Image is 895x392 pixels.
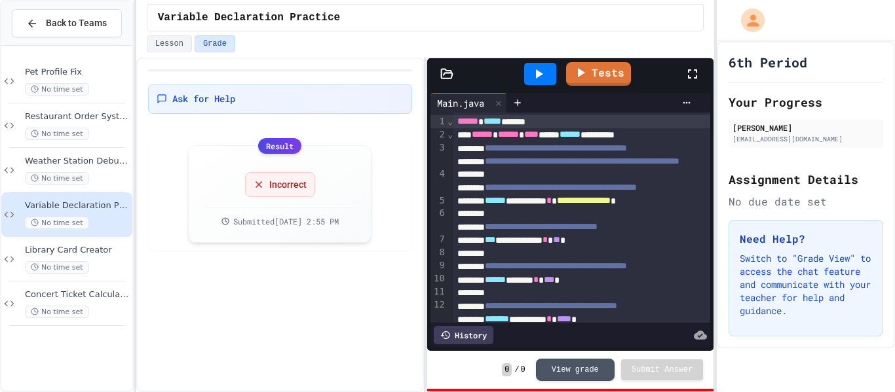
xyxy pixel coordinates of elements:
span: Fold line [447,129,453,139]
span: No time set [25,172,89,185]
div: History [434,326,493,344]
span: / [514,365,519,375]
iframe: chat widget [840,340,882,379]
h2: Your Progress [729,93,883,111]
div: 11 [430,285,447,298]
span: No time set [25,261,89,274]
div: Main.java [430,96,491,110]
p: Switch to "Grade View" to access the chat feature and communicate with your teacher for help and ... [740,252,872,317]
button: Grade [195,35,235,52]
a: Tests [566,62,631,86]
span: Variable Declaration Practice [158,10,340,26]
span: No time set [25,306,89,318]
div: 7 [430,233,447,246]
span: Fold line [447,116,453,126]
div: [EMAIL_ADDRESS][DOMAIN_NAME] [733,134,879,144]
div: Result [258,138,301,154]
span: Back to Teams [46,16,107,30]
div: My Account [727,5,768,35]
span: No time set [25,83,89,96]
div: 6 [430,207,447,233]
span: Concert Ticket Calculator [25,289,130,300]
div: 12 [430,298,447,325]
span: 0 [521,365,525,375]
span: Submit Answer [632,365,693,375]
h3: Need Help? [740,231,872,247]
div: 3 [430,141,447,168]
span: Variable Declaration Practice [25,200,130,211]
span: Incorrect [269,178,307,191]
span: Submitted [DATE] 2:55 PM [233,216,339,226]
span: 0 [502,363,512,376]
h2: Assignment Details [729,170,883,188]
button: Lesson [147,35,192,52]
span: Weather Station Debugger [25,156,130,167]
button: Submit Answer [621,359,704,380]
span: No time set [25,217,89,229]
span: Restaurant Order System [25,111,130,122]
div: 9 [430,259,447,272]
button: Back to Teams [12,9,122,37]
button: View grade [536,359,615,381]
div: 4 [430,168,447,194]
div: 1 [430,115,447,128]
h1: 6th Period [729,53,807,71]
span: Ask for Help [172,92,235,105]
div: 2 [430,128,447,141]
div: Main.java [430,93,507,113]
div: 8 [430,246,447,259]
iframe: chat widget [786,283,882,338]
span: Library Card Creator [25,245,130,256]
div: 10 [430,272,447,285]
div: 5 [430,194,447,207]
div: [PERSON_NAME] [733,122,879,134]
div: No due date set [729,194,883,209]
span: No time set [25,128,89,140]
span: Pet Profile Fix [25,67,130,78]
